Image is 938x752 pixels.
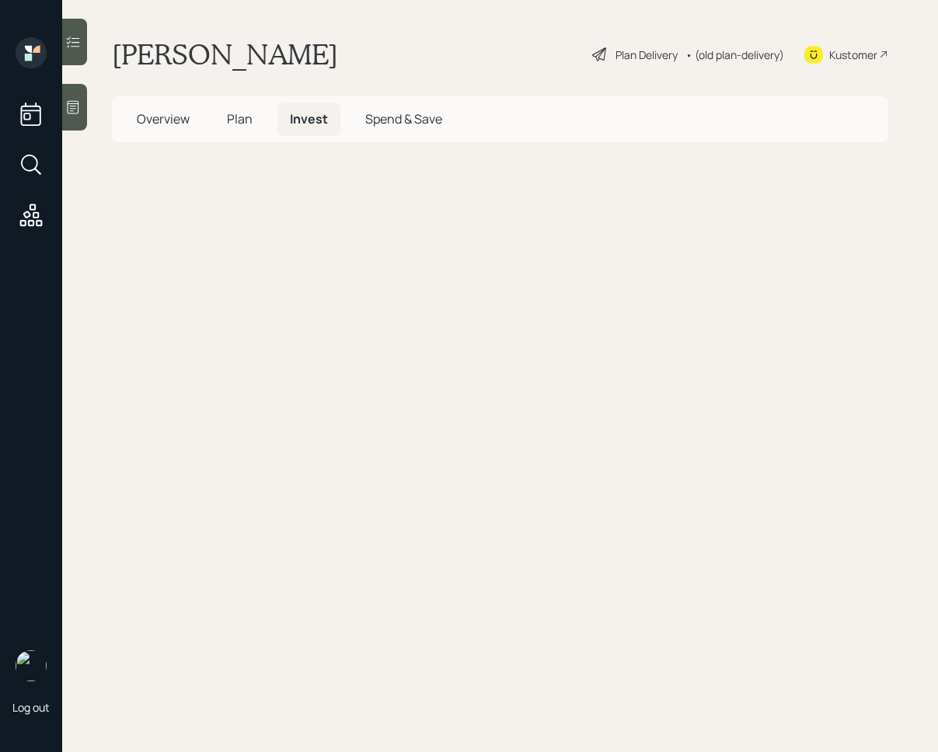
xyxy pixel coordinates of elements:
[112,37,338,71] h1: [PERSON_NAME]
[16,650,47,681] img: retirable_logo.png
[227,110,253,127] span: Plan
[685,47,784,63] div: • (old plan-delivery)
[365,110,442,127] span: Spend & Save
[615,47,678,63] div: Plan Delivery
[12,700,50,715] div: Log out
[137,110,190,127] span: Overview
[829,47,877,63] div: Kustomer
[290,110,328,127] span: Invest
